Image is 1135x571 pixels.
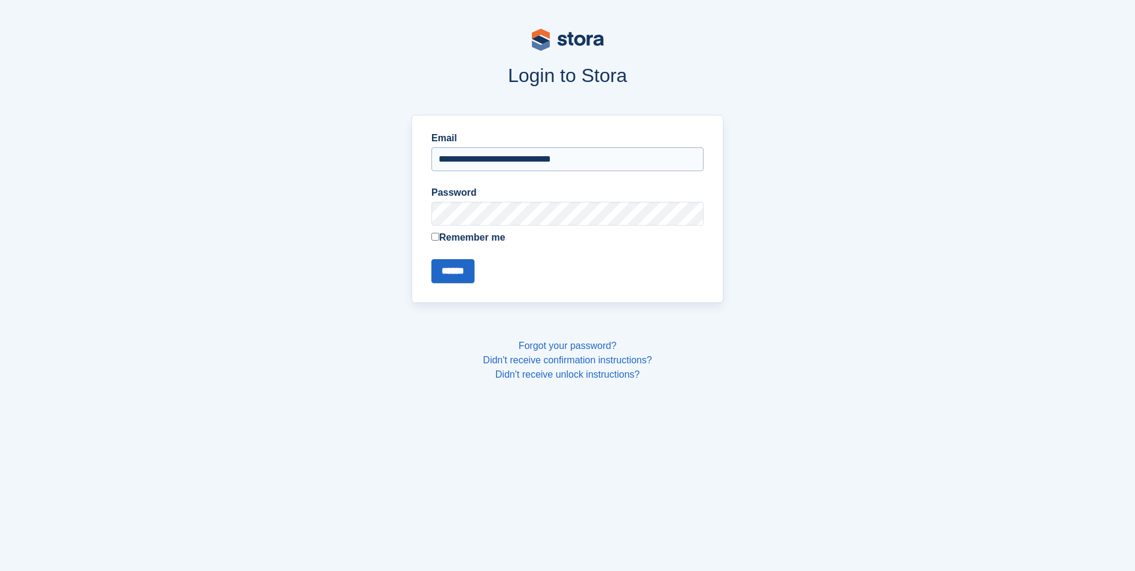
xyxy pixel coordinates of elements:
img: stora-logo-53a41332b3708ae10de48c4981b4e9114cc0af31d8433b30ea865607fb682f29.svg [532,29,604,51]
input: Remember me [431,233,439,241]
a: Didn't receive unlock instructions? [495,369,640,379]
h1: Login to Stora [184,65,952,86]
label: Email [431,131,704,145]
a: Didn't receive confirmation instructions? [483,355,652,365]
a: Forgot your password? [519,341,617,351]
label: Remember me [431,230,704,245]
label: Password [431,186,704,200]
